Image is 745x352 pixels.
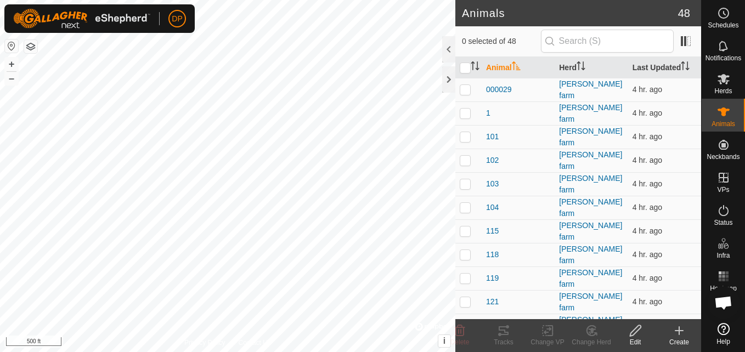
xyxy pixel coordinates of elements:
div: Change Herd [569,337,613,347]
input: Search (S) [541,30,674,53]
span: Oct 9, 2025, 10:08 AM [633,109,663,117]
h2: Animals [462,7,678,20]
a: Contact Us [239,338,271,348]
div: Open chat [707,286,740,319]
div: [PERSON_NAME] farm [559,196,623,219]
div: [PERSON_NAME] farm [559,173,623,196]
button: + [5,58,18,71]
span: 118 [486,249,499,260]
div: [PERSON_NAME] farm [559,314,623,337]
span: Oct 9, 2025, 10:23 AM [633,156,663,164]
span: 115 [486,225,499,237]
span: 48 [678,5,690,21]
button: i [438,335,450,347]
span: Oct 9, 2025, 10:08 AM [633,85,663,94]
span: 121 [486,296,499,308]
span: Herds [714,88,732,94]
span: Oct 9, 2025, 10:23 AM [633,203,663,212]
span: Oct 9, 2025, 10:23 AM [633,250,663,259]
p-sorticon: Activate to sort [681,63,690,72]
div: Create [657,337,701,347]
span: Neckbands [707,154,740,160]
span: Schedules [708,22,738,29]
span: VPs [717,186,729,193]
span: 119 [486,272,499,284]
div: [PERSON_NAME] farm [559,102,623,125]
img: Gallagher Logo [13,9,150,29]
button: Map Layers [24,40,37,53]
span: 0 selected of 48 [462,36,541,47]
span: Animals [712,121,735,127]
button: Reset Map [5,39,18,53]
span: 1 [486,107,490,119]
button: – [5,72,18,85]
div: [PERSON_NAME] farm [559,291,623,314]
th: Herd [555,57,628,78]
div: Tracks [482,337,526,347]
span: 104 [486,202,499,213]
span: Delete [450,338,470,346]
span: Notifications [706,55,741,61]
p-sorticon: Activate to sort [512,63,521,72]
div: [PERSON_NAME] farm [559,243,623,266]
p-sorticon: Activate to sort [471,63,479,72]
span: Oct 9, 2025, 10:08 AM [633,297,663,306]
span: i [443,336,445,345]
p-sorticon: Activate to sort [577,63,585,72]
span: Oct 9, 2025, 10:08 AM [633,274,663,282]
span: Oct 9, 2025, 10:08 AM [633,226,663,235]
span: Status [714,219,732,226]
div: Change VP [526,337,569,347]
span: 000029 [486,84,512,95]
span: Oct 9, 2025, 10:23 AM [633,132,663,141]
div: Edit [613,337,657,347]
div: [PERSON_NAME] farm [559,126,623,149]
a: Privacy Policy [184,338,225,348]
span: Help [716,338,730,345]
span: 101 [486,131,499,143]
span: Oct 9, 2025, 10:08 AM [633,179,663,188]
span: 103 [486,178,499,190]
span: Heatmap [710,285,737,292]
span: Infra [716,252,730,259]
div: [PERSON_NAME] farm [559,149,623,172]
th: Last Updated [628,57,701,78]
div: [PERSON_NAME] farm [559,78,623,101]
th: Animal [482,57,555,78]
span: DP [172,13,182,25]
div: [PERSON_NAME] farm [559,220,623,243]
div: [PERSON_NAME] farm [559,267,623,290]
span: 102 [486,155,499,166]
a: Help [702,319,745,349]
